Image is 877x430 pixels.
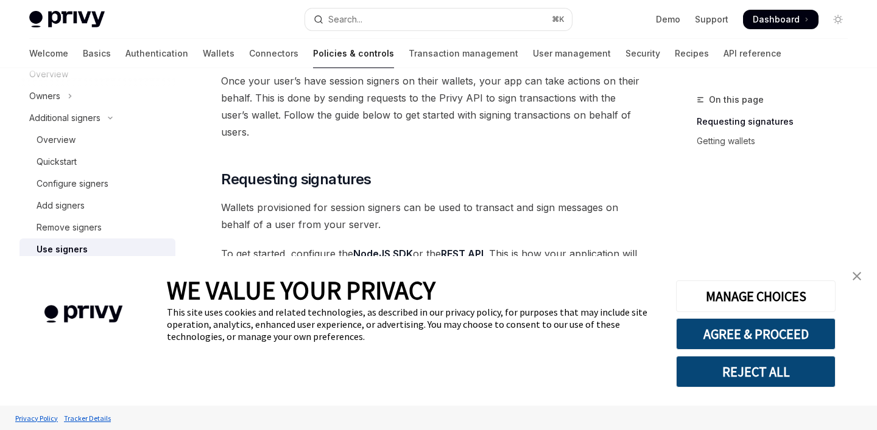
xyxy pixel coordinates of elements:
[675,39,709,68] a: Recipes
[697,131,858,151] a: Getting wallets
[19,129,175,151] a: Overview
[19,238,175,260] a: Use signers
[37,133,76,147] div: Overview
[676,318,836,350] button: AGREE & PROCEED
[845,264,869,288] a: close banner
[625,39,660,68] a: Security
[853,272,861,280] img: close banner
[221,245,641,313] span: To get started, configure the or the . This is how your application will make requests to the Pri...
[697,112,858,131] a: Requesting signatures
[18,288,149,341] img: company logo
[249,39,298,68] a: Connectors
[328,12,362,27] div: Search...
[29,111,100,125] div: Additional signers
[37,242,88,257] div: Use signers
[676,356,836,387] button: REJECT ALL
[441,248,484,260] a: REST API
[709,92,764,107] span: On this page
[29,11,105,28] img: light logo
[313,39,394,68] a: Policies & controls
[167,274,435,306] span: WE VALUE YOUR PRIVACY
[203,39,234,68] a: Wallets
[12,407,61,429] a: Privacy Policy
[743,10,819,29] a: Dashboard
[37,176,108,191] div: Configure signers
[552,15,565,24] span: ⌘ K
[61,407,114,429] a: Tracker Details
[353,248,413,260] a: NodeJS SDK
[167,306,658,342] div: This site uses cookies and related technologies, as described in our privacy policy, for purposes...
[221,170,371,189] span: Requesting signatures
[37,198,85,213] div: Add signers
[753,13,800,26] span: Dashboard
[724,39,781,68] a: API reference
[695,13,728,26] a: Support
[29,39,68,68] a: Welcome
[19,217,175,238] a: Remove signers
[221,72,641,140] span: Once your user’s have session signers on their wallets, your app can take actions on their behalf...
[37,220,102,235] div: Remove signers
[828,10,848,29] button: Toggle dark mode
[125,39,188,68] a: Authentication
[29,89,60,103] div: Owners
[533,39,611,68] a: User management
[19,151,175,173] a: Quickstart
[19,195,175,217] a: Add signers
[409,39,518,68] a: Transaction management
[37,154,77,169] div: Quickstart
[676,280,836,312] button: MANAGE CHOICES
[221,199,641,233] span: Wallets provisioned for session signers can be used to transact and sign messages on behalf of a ...
[19,85,175,107] button: Toggle Owners section
[305,9,571,30] button: Open search
[83,39,111,68] a: Basics
[19,173,175,195] a: Configure signers
[656,13,680,26] a: Demo
[19,107,175,129] button: Toggle Additional signers section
